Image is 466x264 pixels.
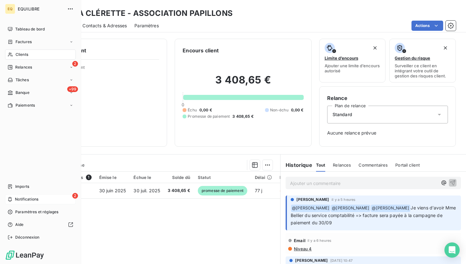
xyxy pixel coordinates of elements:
[188,114,230,119] span: Promesse de paiement
[198,175,247,180] div: Statut
[327,94,448,102] h6: Relance
[183,47,219,54] h6: Encours client
[188,107,197,113] span: Échu
[183,74,303,93] h2: 3 408,65 €
[38,47,159,54] h6: Informations client
[307,239,331,242] span: il y a 6 heures
[332,198,355,201] span: il y a 5 heures
[82,23,127,29] span: Contacts & Adresses
[16,102,35,108] span: Paiements
[325,56,358,61] span: Limite d’encours
[295,258,328,263] span: [PERSON_NAME]
[5,250,44,260] img: Logo LeanPay
[72,193,78,199] span: 2
[280,188,290,193] span: +47 j
[327,130,448,136] span: Aucune relance prévue
[168,175,190,180] div: Solde dû
[15,184,29,189] span: Imports
[389,39,456,82] button: Gestion du risqueSurveiller ce client en intégrant votre outil de gestion des risques client.
[15,196,38,202] span: Notifications
[99,188,126,193] span: 30 juin 2025
[280,175,300,180] div: Retard
[133,188,160,193] span: 30 juil. 2025
[67,86,78,92] span: +99
[255,175,272,180] div: Délai
[325,63,380,73] span: Ajouter une limite d’encours autorisé
[270,107,288,113] span: Non-échu
[16,77,29,83] span: Tâches
[16,90,29,96] span: Banque
[291,205,457,225] span: Je viens d'avoir Mme Bellier du service comptabilité => facture sera payée à la campagne de paiem...
[296,197,329,202] span: [PERSON_NAME]
[395,56,430,61] span: Gestion du risque
[99,175,126,180] div: Émise le
[16,39,32,45] span: Factures
[411,21,443,31] button: Actions
[133,175,160,180] div: Échue le
[333,162,351,168] span: Relances
[232,114,254,119] span: 3 408,65 €
[56,8,233,19] h3: CAJ LA CLÉRETTE - ASSOCIATION PAPILLONS
[15,222,24,228] span: Aide
[291,205,330,212] span: @ [PERSON_NAME]
[330,259,353,262] span: [DATE] 10:47
[15,64,32,70] span: Relances
[199,107,212,113] span: 0,00 €
[255,188,262,193] span: 77 j
[134,23,159,29] span: Paramètres
[5,220,76,230] a: Aide
[16,52,28,57] span: Clients
[51,65,159,74] span: Propriétés Client
[168,188,190,194] span: 3 408,65 €
[294,238,306,243] span: Email
[395,162,420,168] span: Portail client
[359,162,388,168] span: Commentaires
[5,4,15,14] div: EQ
[18,6,63,11] span: EQUILIBRE
[72,61,78,67] span: 2
[198,186,247,195] span: promesse de paiement
[395,63,450,78] span: Surveiller ce client en intégrant votre outil de gestion des risques client.
[444,242,460,258] div: Open Intercom Messenger
[316,162,326,168] span: Tout
[291,107,304,113] span: 0,00 €
[182,102,184,107] span: 0
[331,205,370,212] span: @ [PERSON_NAME]
[15,209,58,215] span: Paramètres et réglages
[15,234,40,240] span: Déconnexion
[281,161,312,169] h6: Historique
[333,111,352,118] span: Standard
[319,39,386,82] button: Limite d’encoursAjouter une limite d’encours autorisé
[86,175,92,180] span: 1
[371,205,410,212] span: @ [PERSON_NAME]
[293,246,312,251] span: Niveau 4
[15,26,45,32] span: Tableau de bord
